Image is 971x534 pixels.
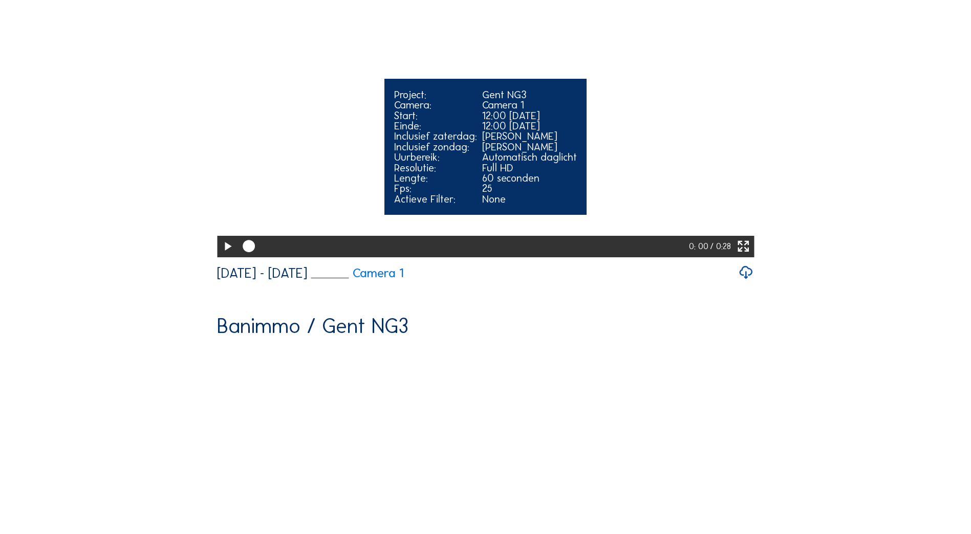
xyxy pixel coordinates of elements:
div: None [482,194,577,204]
div: 60 seconden [482,173,577,183]
div: Fps: [394,183,477,193]
div: 25 [482,183,577,193]
a: Camera 1 [311,267,404,279]
div: Gent NG3 [482,90,577,100]
div: 0: 00 [689,236,710,257]
div: Inclusief zondag: [394,142,477,152]
div: Inclusief zaterdag: [394,131,477,141]
div: Automatisch daglicht [482,152,577,162]
div: Actieve Filter: [394,194,477,204]
div: Einde: [394,121,477,131]
div: 12:00 [DATE] [482,110,577,121]
div: / 0:28 [710,236,731,257]
div: Camera 1 [482,100,577,110]
div: Camera: [394,100,477,110]
div: [PERSON_NAME] [482,142,577,152]
div: Full HD [482,163,577,173]
div: [PERSON_NAME] [482,131,577,141]
div: Uurbereik: [394,152,477,162]
div: Lengte: [394,173,477,183]
div: [DATE] - [DATE] [217,266,307,280]
div: Project: [394,90,477,100]
div: Banimmo / Gent NG3 [217,316,408,337]
div: Resolutie: [394,163,477,173]
div: 12:00 [DATE] [482,121,577,131]
div: Start: [394,110,477,121]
